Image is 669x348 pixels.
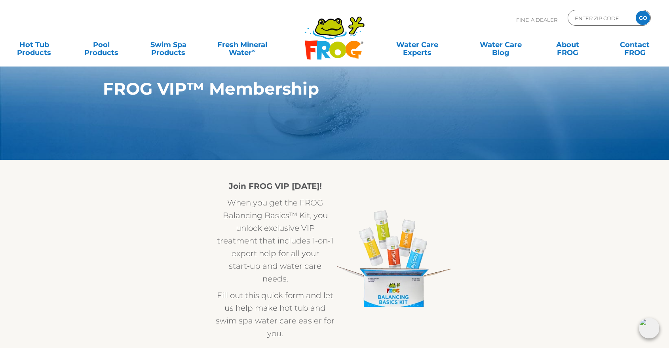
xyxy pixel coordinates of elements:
[209,37,275,53] a: Fresh MineralWater∞
[639,318,659,338] img: openIcon
[252,47,256,53] sup: ∞
[542,37,594,53] a: AboutFROG
[374,37,460,53] a: Water CareExperts
[142,37,194,53] a: Swim SpaProducts
[334,200,453,307] img: Balancing-Basics-Box-Open
[216,196,334,285] p: When you get the FROG Balancing Basics™ Kit, you unlock exclusive VIP treatment that includes 1‑o...
[75,37,127,53] a: PoolProducts
[609,37,661,53] a: ContactFROG
[103,79,383,98] h1: FROG VIP™ Membership
[8,37,60,53] a: Hot TubProducts
[574,12,627,24] input: Zip Code Form
[229,181,322,191] strong: Join FROG VIP [DATE]!
[475,37,527,53] a: Water CareBlog
[516,10,557,30] p: Find A Dealer
[636,11,650,25] input: GO
[216,289,334,340] p: Fill out this quick form and let us help make hot tub and swim spa water care easier for you.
